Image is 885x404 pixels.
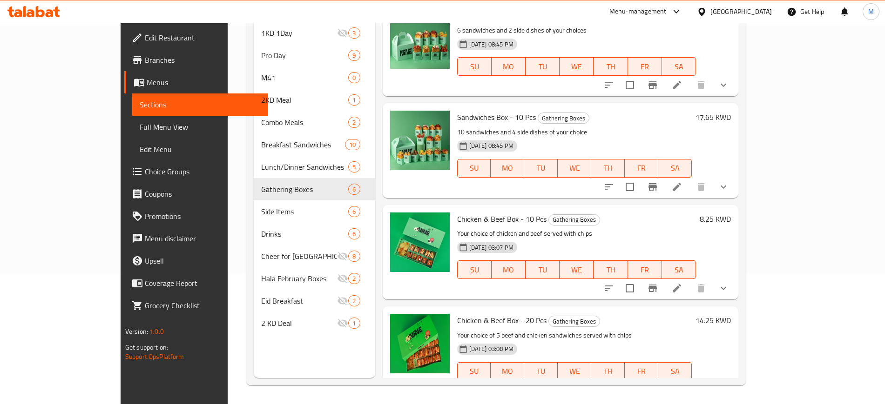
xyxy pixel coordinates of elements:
span: Menus [147,77,261,88]
span: Pro Day [261,50,348,61]
div: Hala February Boxes [261,273,337,284]
h6: 14.25 KWD [696,314,731,327]
p: 10 sandwiches and 4 side dishes of your choice [457,126,692,138]
span: Menu disclaimer [145,233,261,244]
span: SA [662,364,688,378]
span: Branches [145,54,261,66]
a: Upsell [124,250,268,272]
img: Sandwiches Box - 6 Pcs [390,9,450,69]
span: 6 [349,185,359,194]
div: [GEOGRAPHIC_DATA] [710,7,772,17]
span: SU [461,161,487,175]
span: 6 [349,207,359,216]
a: Full Menu View [132,116,268,138]
nav: Menu sections [254,18,375,338]
button: SA [658,159,692,178]
div: Menu-management [609,6,667,17]
span: MO [495,263,522,277]
span: 3 [349,29,359,38]
button: FR [625,159,658,178]
button: SU [457,57,492,76]
div: M410 [254,66,375,89]
div: items [348,94,360,106]
span: Sandwiches Box - 10 Pcs [457,110,536,124]
span: 10 [345,140,359,149]
img: Chicken & Beef Box - 20 Pcs [390,314,450,373]
a: Edit menu item [671,79,682,91]
button: WE [558,362,591,381]
svg: Inactive section [337,273,348,284]
span: Chicken & Beef Box - 10 Pcs [457,212,547,226]
button: sort-choices [598,277,620,299]
div: Gathering Boxes [261,184,348,195]
span: FR [628,364,655,378]
div: Pro Day9 [254,44,375,66]
span: SU [461,263,488,277]
span: SA [662,161,688,175]
span: TH [597,263,624,277]
span: WE [563,60,590,73]
a: Coverage Report [124,272,268,294]
div: items [348,50,360,61]
div: Cheer for [GEOGRAPHIC_DATA]8 [254,245,375,267]
span: FR [632,60,658,73]
div: items [348,184,360,195]
span: 2 [349,297,359,305]
span: 1 [349,319,359,328]
a: Edit menu item [671,283,682,294]
span: Edit Menu [140,144,261,155]
span: Select to update [620,75,640,95]
div: Side Items [261,206,348,217]
span: SU [461,364,487,378]
div: Hala February Boxes2 [254,267,375,290]
button: TH [591,159,625,178]
div: Gathering Boxes6 [254,178,375,200]
button: show more [712,277,735,299]
span: Get support on: [125,341,168,353]
div: items [348,318,360,329]
div: 2 KD Deal1 [254,312,375,334]
div: Gathering Boxes [548,316,600,327]
span: Drinks [261,228,348,239]
span: 2 KD Deal [261,318,337,329]
span: SU [461,60,488,73]
span: 1 [349,96,359,105]
span: 1.0.0 [149,325,164,338]
div: Gathering Boxes [548,214,600,225]
a: Edit Menu [132,138,268,160]
span: M41 [261,72,348,83]
div: 1KD 1Day3 [254,22,375,44]
a: Edit Restaurant [124,26,268,49]
span: TU [528,161,554,175]
span: Sections [140,99,261,110]
button: SU [457,260,492,279]
p: 6 sandwiches and 2 side dishes of your choices [457,25,696,36]
span: Lunch/Dinner Sandwiches [261,161,348,172]
span: Select to update [620,177,640,197]
div: items [348,273,360,284]
button: sort-choices [598,176,620,198]
span: SA [666,263,692,277]
div: Breakfast Sandwiches10 [254,133,375,156]
button: sort-choices [598,74,620,96]
span: MO [495,60,522,73]
span: SA [666,60,692,73]
p: Your choice of 5 beef and chicken sandwiches served with chips [457,330,692,341]
span: 2KD Meal [261,94,348,106]
svg: Show Choices [718,181,729,192]
button: WE [558,159,591,178]
button: TU [526,260,560,279]
span: 2 [349,118,359,127]
button: TH [594,260,628,279]
span: TH [595,364,621,378]
span: 5 [349,163,359,172]
button: SU [457,362,491,381]
span: Breakfast Sandwiches [261,139,345,150]
button: SU [457,159,491,178]
button: FR [628,57,662,76]
span: Coverage Report [145,278,261,289]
